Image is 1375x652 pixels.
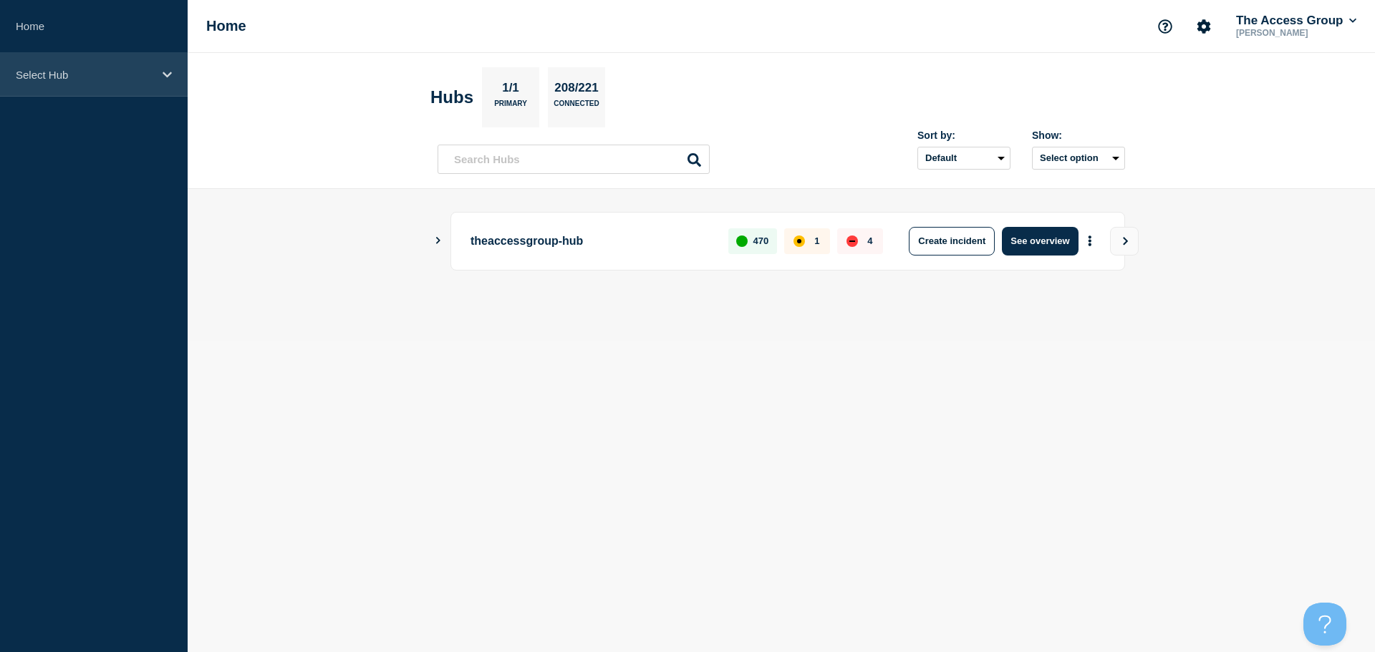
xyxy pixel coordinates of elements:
[1110,227,1139,256] button: View
[1032,130,1125,141] div: Show:
[1303,603,1346,646] iframe: Help Scout Beacon - Open
[554,99,599,115] p: Connected
[793,235,805,247] div: affected
[814,235,819,246] p: 1
[438,145,710,174] input: Search Hubs
[494,99,527,115] p: Primary
[1189,11,1219,42] button: Account settings
[736,235,748,247] div: up
[909,227,995,256] button: Create incident
[16,69,153,81] p: Select Hub
[846,235,858,247] div: down
[1233,14,1359,28] button: The Access Group
[471,227,712,256] p: theaccessgroup-hub
[1002,227,1078,256] button: See overview
[1233,28,1359,38] p: [PERSON_NAME]
[1032,147,1125,170] button: Select option
[917,130,1010,141] div: Sort by:
[1081,228,1099,254] button: More actions
[917,147,1010,170] select: Sort by
[497,81,525,99] p: 1/1
[549,81,604,99] p: 208/221
[430,87,473,107] h2: Hubs
[1150,11,1180,42] button: Support
[867,235,872,246] p: 4
[753,235,769,246] p: 470
[206,18,246,34] h1: Home
[435,235,442,246] button: Show Connected Hubs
